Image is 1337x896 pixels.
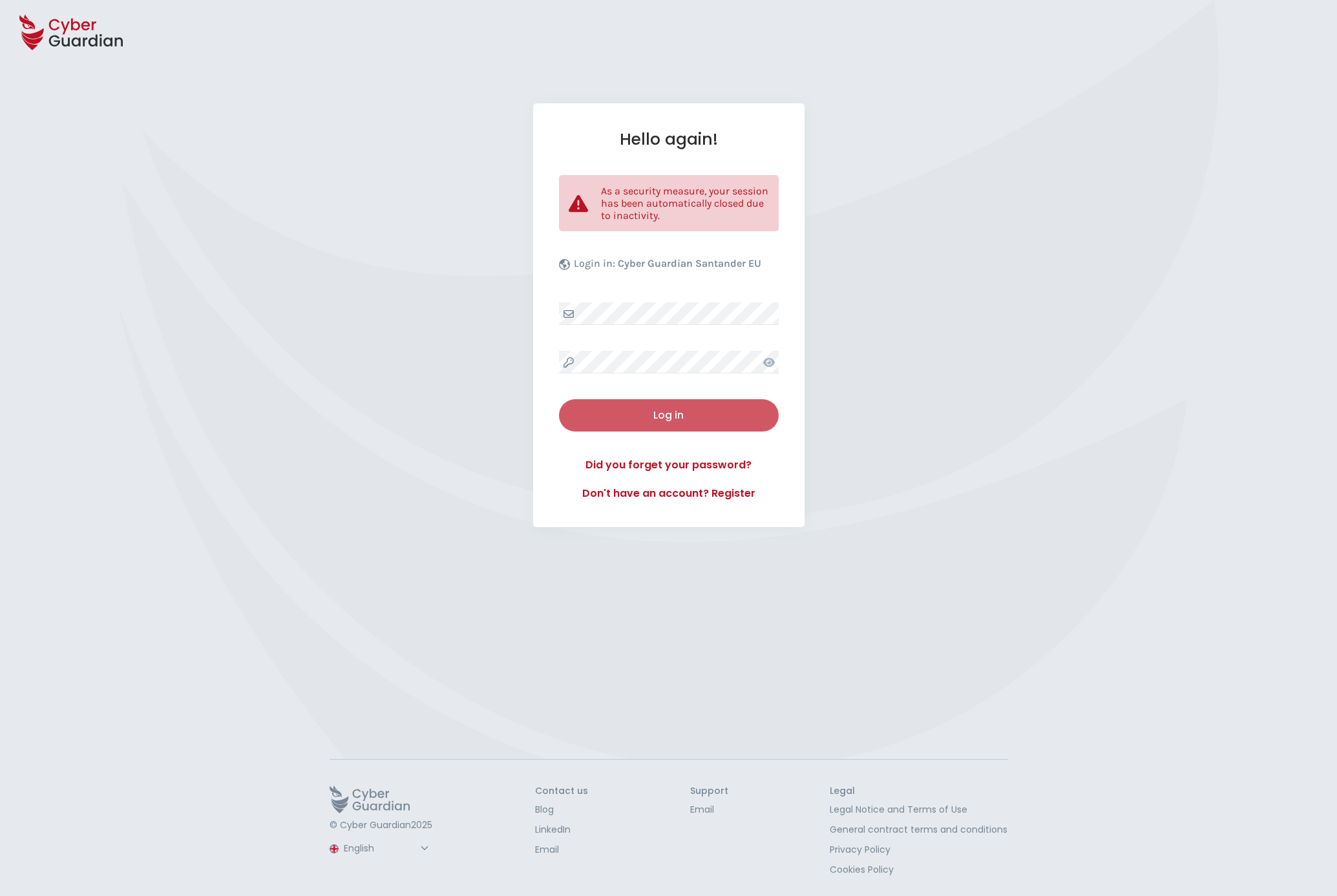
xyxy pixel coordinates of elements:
[330,820,434,831] p: © Cyber Guardian 2025
[830,803,1007,817] a: Legal Notice and Terms of Use
[535,803,588,817] a: Blog
[535,823,588,837] a: LinkedIn
[830,786,1007,797] h3: Legal
[690,786,728,797] h3: Support
[559,457,779,473] a: Did you forget your password?
[569,408,769,423] div: Log in
[830,823,1007,837] a: General contract terms and conditions
[559,129,779,149] h1: Hello again!
[330,844,339,853] img: region-logo
[690,803,728,817] a: Email
[559,399,779,432] button: Log in
[618,257,761,269] b: Cyber Guardian Santander EU
[830,863,1007,877] a: Cookies Policy
[601,185,769,222] p: As a security measure, your session has been automatically closed due to inactivity.
[535,786,588,797] h3: Contact us
[830,843,1007,857] a: Privacy Policy
[559,486,779,501] a: Don't have an account? Register
[535,843,588,857] a: Email
[574,257,761,276] p: Login in:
